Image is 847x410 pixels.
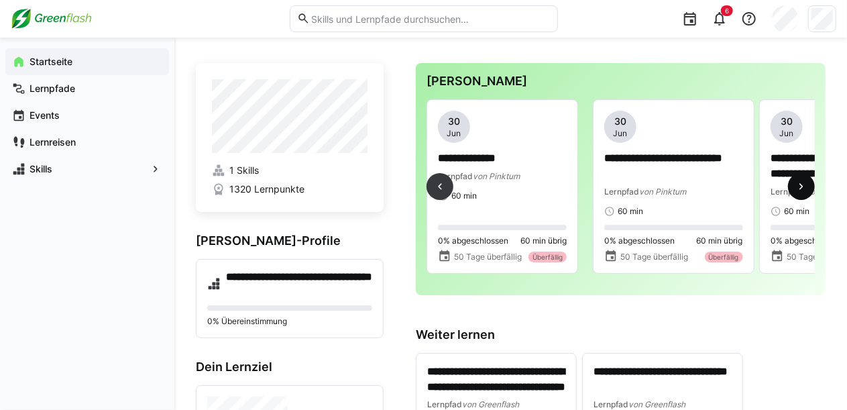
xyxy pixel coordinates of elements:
h3: Dein Lernziel [196,360,384,374]
span: 50 Tage überfällig [620,252,688,262]
span: 0% abgeschlossen [604,236,675,246]
span: 0% abgeschlossen [771,236,841,246]
span: Lernpfad [604,187,639,197]
span: 1320 Lernpunkte [229,183,304,196]
span: 60 min übrig [697,236,743,246]
h3: Weiter lernen [416,327,826,342]
div: Überfällig [528,252,567,262]
h3: [PERSON_NAME]-Profile [196,234,384,248]
span: von Greenflash [628,399,685,409]
span: 50 Tage überfällig [454,252,522,262]
span: 60 min [618,206,643,217]
span: Jun [780,128,794,139]
span: Lernpfad [438,171,473,181]
span: von Pinktum [639,187,686,197]
span: 30 [614,115,626,128]
span: von Pinktum [473,171,520,181]
span: 30 [781,115,793,128]
span: Jun [614,128,628,139]
span: 60 min [451,191,477,201]
h3: [PERSON_NAME] [427,74,815,89]
span: Lernpfad [771,187,805,197]
span: 60 min übrig [520,236,567,246]
span: Jun [447,128,461,139]
span: von Greenflash [462,399,519,409]
span: 6 [725,7,729,15]
a: 1 Skills [212,164,368,177]
input: Skills und Lernpfade durchsuchen… [310,13,550,25]
span: 30 [448,115,460,128]
p: 0% Übereinstimmung [207,316,372,327]
span: Lernpfad [594,399,628,409]
div: Überfällig [705,252,743,262]
span: Lernpfad [427,399,462,409]
span: 60 min [784,206,809,217]
span: 0% abgeschlossen [438,236,508,246]
span: 1 Skills [229,164,259,177]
